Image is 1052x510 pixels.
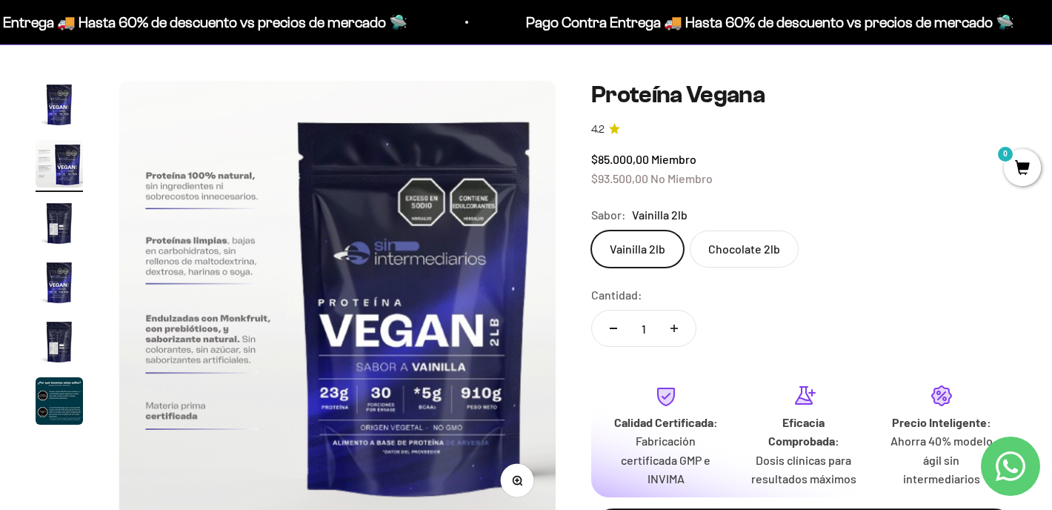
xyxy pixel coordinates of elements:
[387,10,876,34] p: Pago Contra Entrega 🚚 Hasta 60% de descuento vs precios de mercado 🛸
[614,415,718,429] strong: Calidad Certificada:
[36,140,83,192] button: Ir al artículo 2
[768,415,839,448] strong: Eficacia Comprobada:
[996,145,1014,163] mark: 0
[1004,161,1041,177] a: 0
[36,199,83,251] button: Ir al artículo 3
[36,140,83,188] img: Proteína Vegana
[36,377,83,429] button: Ir al artículo 6
[36,259,83,306] img: Proteína Vegana
[36,81,83,133] button: Ir al artículo 1
[650,171,713,185] span: No Miembro
[591,122,605,138] span: 4.2
[591,285,642,305] label: Cantidad:
[36,199,83,247] img: Proteína Vegana
[632,205,688,225] span: Vainilla 2lb
[609,431,723,489] p: Fabricación certificada GMP e INVIMA
[591,152,649,166] span: $85.000,00
[36,259,83,311] button: Ir al artículo 4
[591,81,1016,109] h1: Proteína Vegana
[36,377,83,425] img: Proteína Vegana
[591,122,1016,138] a: 4.24.2 de 5.0 estrellas
[653,311,696,346] button: Aumentar cantidad
[651,152,696,166] span: Miembro
[36,318,83,365] img: Proteína Vegana
[747,451,861,489] p: Dosis clínicas para resultados máximos
[592,311,635,346] button: Reducir cantidad
[892,415,991,429] strong: Precio Inteligente:
[36,81,83,128] img: Proteína Vegana
[36,318,83,370] button: Ir al artículo 5
[591,171,648,185] span: $93.500,00
[591,205,626,225] legend: Sabor:
[885,431,999,489] p: Ahorra 40% modelo ágil sin intermediarios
